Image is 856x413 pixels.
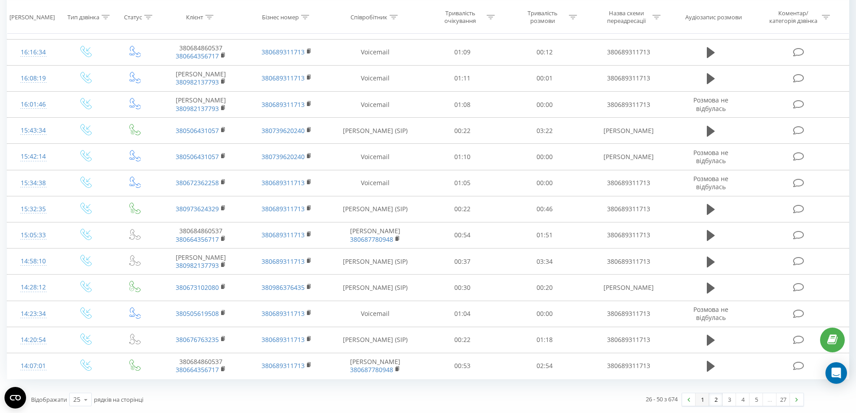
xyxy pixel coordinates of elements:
div: Тривалість розмови [519,9,567,25]
td: 00:54 [421,222,504,248]
a: 380986376435 [262,283,305,292]
div: 14:23:34 [16,305,51,323]
a: 380982137793 [176,78,219,86]
a: 5 [750,393,763,406]
td: [PERSON_NAME] [329,353,421,379]
a: 380506431057 [176,152,219,161]
td: 00:00 [504,170,586,196]
div: … [763,393,776,406]
a: 380687780948 [350,235,393,244]
td: 380689311713 [585,353,671,379]
td: Voicemail [329,144,421,170]
a: 2 [709,393,723,406]
td: 00:00 [504,301,586,327]
a: 380689311713 [262,309,305,318]
div: 15:32:35 [16,200,51,218]
a: 380982137793 [176,104,219,113]
div: Співробітник [350,13,387,21]
div: Статус [124,13,142,21]
div: 16:01:46 [16,96,51,113]
td: 01:18 [504,327,586,353]
td: [PERSON_NAME] [585,144,671,170]
a: 380505619508 [176,309,219,318]
a: 380506431057 [176,126,219,135]
td: [PERSON_NAME] [585,275,671,301]
div: 14:28:12 [16,279,51,296]
a: 380672362258 [176,178,219,187]
a: 380689311713 [262,231,305,239]
td: 380689311713 [585,170,671,196]
td: 00:12 [504,39,586,65]
div: 14:07:01 [16,357,51,375]
td: 00:00 [504,92,586,118]
a: 380664356717 [176,52,219,60]
a: 380676763235 [176,335,219,344]
a: 380982137793 [176,261,219,270]
td: [PERSON_NAME] [158,92,244,118]
a: 3 [723,393,736,406]
td: 02:54 [504,353,586,379]
a: 380739620240 [262,152,305,161]
a: 380664356717 [176,365,219,374]
td: [PERSON_NAME] [158,249,244,275]
td: [PERSON_NAME] (SIP) [329,118,421,144]
td: [PERSON_NAME] (SIP) [329,275,421,301]
a: 380739620240 [262,126,305,135]
a: 380689311713 [262,100,305,109]
span: Розмова не відбулась [693,96,728,112]
td: Voicemail [329,39,421,65]
td: 00:37 [421,249,504,275]
a: 380973624329 [176,204,219,213]
td: 03:34 [504,249,586,275]
a: 380689311713 [262,335,305,344]
a: 380673102080 [176,283,219,292]
a: 380689311713 [262,74,305,82]
td: Voicemail [329,65,421,91]
div: 15:05:33 [16,226,51,244]
td: 00:20 [504,275,586,301]
div: 16:16:34 [16,44,51,61]
td: [PERSON_NAME] [158,65,244,91]
td: 00:01 [504,65,586,91]
a: 380689311713 [262,178,305,187]
td: 00:22 [421,327,504,353]
a: 1 [696,393,709,406]
td: 01:09 [421,39,504,65]
span: рядків на сторінці [94,395,143,404]
div: 15:43:34 [16,122,51,139]
td: Voicemail [329,301,421,327]
td: 01:08 [421,92,504,118]
td: Voicemail [329,92,421,118]
td: 380689311713 [585,92,671,118]
td: 380684860537 [158,39,244,65]
div: 14:20:54 [16,331,51,349]
span: Розмова не відбулась [693,148,728,165]
div: Коментар/категорія дзвінка [767,9,820,25]
div: 14:58:10 [16,253,51,270]
div: Тип дзвінка [67,13,99,21]
a: 380689311713 [262,361,305,370]
td: [PERSON_NAME] (SIP) [329,196,421,222]
td: 380689311713 [585,196,671,222]
td: 00:53 [421,353,504,379]
a: 380664356717 [176,235,219,244]
td: 01:04 [421,301,504,327]
td: 380689311713 [585,327,671,353]
span: Відображати [31,395,67,404]
td: 01:51 [504,222,586,248]
div: 25 [73,395,80,404]
td: 380689311713 [585,65,671,91]
button: Open CMP widget [4,387,26,409]
a: 380689311713 [262,48,305,56]
td: 03:22 [504,118,586,144]
td: 00:22 [421,118,504,144]
td: 380689311713 [585,301,671,327]
td: 00:46 [504,196,586,222]
td: [PERSON_NAME] [585,118,671,144]
div: Аудіозапис розмови [685,13,742,21]
div: 15:34:38 [16,174,51,192]
td: 380684860537 [158,353,244,379]
div: Бізнес номер [262,13,299,21]
div: Назва схеми переадресації [602,9,650,25]
div: Open Intercom Messenger [825,362,847,384]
